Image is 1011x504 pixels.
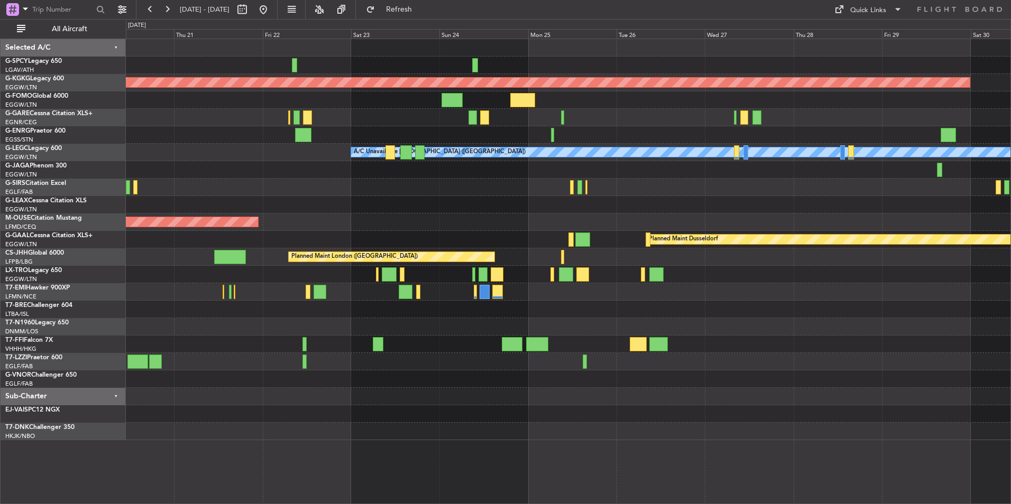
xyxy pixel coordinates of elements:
[617,29,705,39] div: Tue 26
[5,380,33,388] a: EGLF/FAB
[5,188,33,196] a: EGLF/FAB
[882,29,970,39] div: Fri 29
[263,29,351,39] div: Fri 22
[5,171,37,179] a: EGGW/LTN
[5,250,28,256] span: CS-JHH
[5,145,28,152] span: G-LEGC
[291,249,418,265] div: Planned Maint London ([GEOGRAPHIC_DATA])
[439,29,528,39] div: Sun 24
[174,29,262,39] div: Thu 21
[5,215,82,221] a: M-OUSECitation Mustang
[5,128,30,134] span: G-ENRG
[5,285,26,291] span: T7-EMI
[5,354,27,361] span: T7-LZZI
[794,29,882,39] div: Thu 28
[5,198,28,204] span: G-LEAX
[5,354,62,361] a: T7-LZZIPraetor 600
[5,163,30,169] span: G-JAGA
[27,25,112,33] span: All Aircraft
[5,258,33,266] a: LFPB/LBG
[32,2,93,17] input: Trip Number
[5,180,66,186] a: G-SIRSCitation Excel
[5,232,30,239] span: G-GAAL
[5,362,33,370] a: EGLF/FAB
[5,407,60,413] a: EJ-VAISPC12 NGX
[5,337,24,343] span: T7-FFI
[5,163,67,169] a: G-JAGAPhenom 300
[5,302,27,309] span: T7-BRE
[5,223,36,231] a: LFMD/CEQ
[5,93,32,99] span: G-FOMO
[5,76,64,82] a: G-KGKGLegacy 600
[354,144,526,160] div: A/C Unavailable [GEOGRAPHIC_DATA] ([GEOGRAPHIC_DATA])
[5,372,77,378] a: G-VNORChallenger 650
[5,76,30,82] span: G-KGKG
[5,232,93,239] a: G-GAALCessna Citation XLS+
[5,240,37,248] a: EGGW/LTN
[5,110,30,117] span: G-GARE
[5,372,31,378] span: G-VNOR
[5,58,62,64] a: G-SPCYLegacy 650
[361,1,425,18] button: Refresh
[5,66,34,74] a: LGAV/ATH
[5,432,35,440] a: HKJK/NBO
[5,310,29,318] a: LTBA/ISL
[5,136,33,144] a: EGSS/STN
[829,1,907,18] button: Quick Links
[128,21,146,30] div: [DATE]
[5,345,36,353] a: VHHH/HKG
[5,407,28,413] span: EJ-VAIS
[850,5,886,16] div: Quick Links
[5,267,62,274] a: LX-TROLegacy 650
[5,93,68,99] a: G-FOMOGlobal 6000
[5,337,53,343] a: T7-FFIFalcon 7X
[528,29,617,39] div: Mon 25
[5,320,69,326] a: T7-N1960Legacy 650
[5,58,28,64] span: G-SPCY
[5,424,29,431] span: T7-DNK
[5,206,37,213] a: EGGW/LTN
[5,250,64,256] a: CS-JHHGlobal 6000
[86,29,174,39] div: Wed 20
[5,293,36,301] a: LFMN/NCE
[5,285,70,291] a: T7-EMIHawker 900XP
[180,5,229,14] span: [DATE] - [DATE]
[5,180,25,186] span: G-SIRS
[649,231,718,247] div: Planned Maint Dusseldorf
[5,424,75,431] a: T7-DNKChallenger 350
[12,21,115,38] button: All Aircraft
[5,153,37,161] a: EGGW/LTN
[5,215,31,221] span: M-OUSE
[351,29,439,39] div: Sat 23
[5,267,28,274] span: LX-TRO
[5,110,93,117] a: G-GARECessna Citation XLS+
[5,198,87,204] a: G-LEAXCessna Citation XLS
[5,118,37,126] a: EGNR/CEG
[5,83,37,91] a: EGGW/LTN
[5,101,37,109] a: EGGW/LTN
[5,302,72,309] a: T7-BREChallenger 604
[377,6,421,13] span: Refresh
[5,275,37,283] a: EGGW/LTN
[5,128,66,134] a: G-ENRGPraetor 600
[5,145,62,152] a: G-LEGCLegacy 600
[5,328,38,335] a: DNMM/LOS
[705,29,793,39] div: Wed 27
[5,320,35,326] span: T7-N1960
